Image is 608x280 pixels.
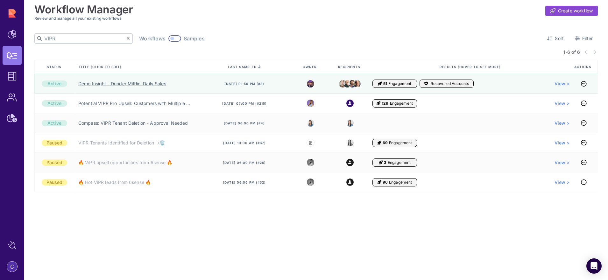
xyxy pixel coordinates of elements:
[339,79,346,89] img: dwight.png
[390,101,413,106] span: Engagement
[42,159,67,166] div: Paused
[388,81,411,86] span: Engagement
[307,119,314,127] img: 8525803544391_e4bc78f9dfe39fb1ff36_32.jpg
[79,65,123,69] span: Title (click to edit)
[344,78,351,89] img: creed.jpeg
[383,81,387,86] span: 51
[382,101,388,106] span: 129
[78,100,190,107] a: Potential VIPR Pro Upsell: Customers with Multiple Vulnerability Scanners
[555,159,570,166] a: View >
[555,120,570,126] a: View >
[389,140,412,145] span: Engagement
[389,180,412,185] span: Engagement
[42,80,67,87] div: Active
[223,180,266,185] span: [DATE] 06:00 pm (#52)
[383,140,388,145] span: 69
[586,258,602,274] div: Open Intercom Messenger
[42,179,67,185] div: Paused
[224,81,264,86] span: [DATE] 01:50 pm (#3)
[224,121,265,125] span: [DATE] 06:00 pm (#4)
[7,262,17,272] img: account-photo
[139,35,166,42] span: Workflows
[555,100,570,107] a: View >
[555,179,570,185] a: View >
[78,159,173,166] a: 🔥 ViPR upsell opportunities from 6sense 🔥
[346,119,354,127] img: 8525803544391_e4bc78f9dfe39fb1ff36_32.jpg
[228,65,257,69] span: last sampled
[378,81,382,86] i: Engagement
[378,140,381,145] i: Engagement
[379,160,383,165] i: Engagement
[388,160,411,165] span: Engagement
[431,81,469,86] span: Recovered Accounts
[223,141,266,145] span: [DATE] 10:00 am (#67)
[34,16,598,21] h3: Review and manage all your existing workflows
[303,65,318,69] span: Owner
[223,160,266,165] span: [DATE] 06:00 pm (#26)
[47,65,63,69] span: Status
[563,49,580,55] span: 1-6 of 6
[42,120,67,126] div: Active
[424,81,428,86] i: Accounts
[353,80,361,87] img: kevin.jpeg
[78,120,188,126] a: Compass: VIPR Tenant Deletion - Approval Needed
[349,79,356,89] img: kelly.png
[555,80,570,87] a: View >
[574,65,593,69] span: Actions
[307,178,314,186] img: 8988563339665_5a12f1d3e1fcf310ea11_32.png
[308,141,312,145] img: Rupert
[78,140,165,146] a: VIPR Tenants Identified for Deletion →🗑️
[378,180,381,185] i: Engagement
[555,35,564,42] span: Sort
[78,80,166,87] a: Demo Insight - Dunder Mifflin: Daily Sales
[44,34,126,43] input: Search by title
[307,100,314,107] img: 8988563339665_5a12f1d3e1fcf310ea11_32.png
[338,65,362,69] span: Recipients
[34,3,133,16] h1: Workflow Manager
[383,180,388,185] span: 96
[384,160,386,165] span: 3
[440,65,502,69] span: Results (Hover to see more)
[42,100,67,107] div: Active
[42,140,67,146] div: Paused
[222,101,267,106] span: [DATE] 07:00 pm (#215)
[184,35,205,42] span: Samples
[307,80,314,87] img: michael.jpeg
[582,35,593,42] span: Filter
[78,179,151,185] a: 🔥 Hot ViPR leads from 6sense 🔥
[307,159,314,166] img: 8988563339665_5a12f1d3e1fcf310ea11_32.png
[555,140,570,146] a: View >
[377,101,380,106] i: Engagement
[558,8,593,14] span: Create workflow
[346,139,354,146] img: 8525803544391_e4bc78f9dfe39fb1ff36_32.jpg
